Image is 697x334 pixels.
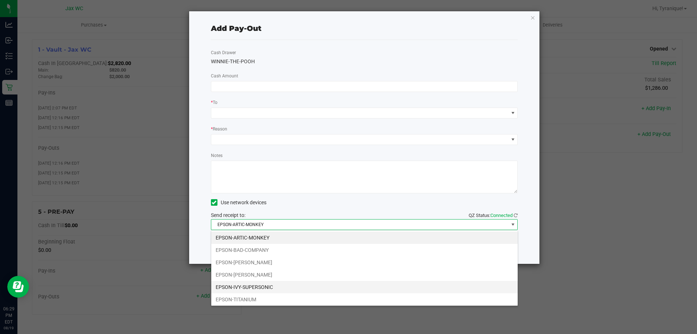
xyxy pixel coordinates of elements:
label: Notes [211,152,223,159]
span: Connected [490,213,513,218]
span: Send receipt to: [211,212,245,218]
li: EPSON-ARTIC-MONKEY [211,232,518,244]
li: EPSON-[PERSON_NAME] [211,269,518,281]
span: Cash Amount [211,73,238,79]
label: Reason [211,126,227,132]
iframe: Resource center [7,276,29,298]
label: Use network devices [211,199,266,206]
label: Cash Drawer [211,49,236,56]
li: EPSON-[PERSON_NAME] [211,256,518,269]
div: WINNIE-THE-POOH [211,58,518,65]
label: To [211,99,217,106]
span: QZ Status: [469,213,518,218]
li: EPSON-BAD-COMPANY [211,244,518,256]
li: EPSON-IVY-SUPERSONIC [211,281,518,293]
li: EPSON-TITANIUM [211,293,518,306]
div: Add Pay-Out [211,23,261,34]
span: EPSON-ARTIC-MONKEY [211,220,509,230]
